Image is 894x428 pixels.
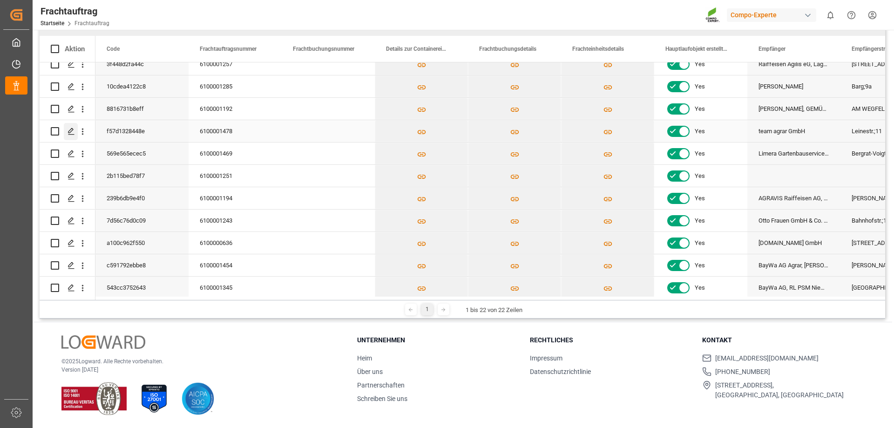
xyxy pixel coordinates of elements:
font: Unternehmen [357,336,405,344]
font: 6100001469 [200,150,232,157]
a: Schreiben Sie uns [357,395,407,402]
div: Drücken Sie die LEERTASTE, um diese Zeile auszuwählen. [40,53,95,75]
div: Drücken Sie die LEERTASTE, um diese Zeile auszuwählen. [40,210,95,232]
font: 6100001454 [200,262,232,269]
font: 10cdea4122c8 [107,83,146,90]
font: [EMAIL_ADDRESS][DOMAIN_NAME] [715,354,819,362]
font: f57d1328448e [107,128,145,135]
font: Frachtbuchungsdetails [479,46,536,52]
font: Details zur Containereinheit [386,46,454,52]
button: Compo-Experte [727,6,820,24]
font: Code [107,46,120,52]
font: 8816731b8eff [107,105,144,112]
font: 569e565ecec5 [107,150,146,157]
font: 6100001194 [200,195,232,202]
font: Version [DATE] [61,367,98,373]
font: Raiffeisen Agilis eG, Lager Ascheberg [759,61,858,68]
font: 6100001192 [200,105,232,112]
div: Drücken Sie die LEERTASTE, um diese Zeile auszuwählen. [40,98,95,120]
font: [GEOGRAPHIC_DATA], [GEOGRAPHIC_DATA] [715,391,844,399]
span: Yes [695,210,705,231]
img: AICPA SOC [182,382,214,415]
font: Kontakt [702,336,732,344]
span: Yes [695,121,705,142]
div: Drücken Sie die LEERTASTE, um diese Zeile auszuwählen. [40,143,95,165]
img: ISO 27001-Zertifizierung [138,382,170,415]
font: 6100001478 [200,128,232,135]
img: ISO 9001 & ISO 14001 Zertifizierung [61,382,127,415]
font: Empfänger [759,46,786,52]
a: Startseite [41,20,64,27]
font: © [61,358,66,365]
font: Frachtauftragsnummer [200,46,257,52]
a: Partnerschaften [357,381,405,389]
font: [DOMAIN_NAME] GmbH [759,239,822,246]
font: Otto Frauen GmbH & Co. KG [759,217,832,224]
font: 6100000636 [200,239,232,246]
font: 1 [426,306,429,313]
span: Yes [695,76,705,97]
font: [PERSON_NAME], GEMÜSEBAU [759,105,840,112]
font: Barg;9a [852,83,872,90]
font: 2b115bed78f7 [107,172,145,179]
span: Yes [695,255,705,276]
font: 6100001285 [200,83,232,90]
div: Drücken Sie die LEERTASTE, um diese Zeile auszuwählen. [40,165,95,187]
div: Drücken Sie die LEERTASTE, um diese Zeile auszuwählen. [40,232,95,254]
div: Drücken Sie die LEERTASTE, um diese Zeile auszuwählen. [40,254,95,277]
span: Yes [695,143,705,164]
font: Bahnhofstr.;19 [852,217,890,224]
img: Logward-Logo [61,335,145,349]
font: [STREET_ADDRESS], [715,381,774,389]
font: Frachteinheitsdetails [572,46,624,52]
font: BayWa AG, RL PSM Niemberg [759,284,837,291]
font: 6100001243 [200,217,232,224]
font: Rechtliches [530,336,573,344]
font: Leinestr.;11 [852,128,882,135]
span: Yes [695,98,705,120]
font: 6100001257 [200,61,232,68]
img: Screenshot%202023-09-29%20at%2010.02.21.png_1712312052.png [705,7,720,23]
font: 239b6db9e4f0 [107,195,145,202]
font: team agrar GmbH [759,128,805,135]
font: Aktion [65,45,85,53]
font: Frachtbuchungsnummer [293,46,354,52]
font: Limera Gartenbauservice, GmbH & Co. [759,150,859,157]
button: Hilfecenter [841,5,862,26]
a: Über uns [357,368,383,375]
button: 0 neue Benachrichtigungen anzeigen [820,5,841,26]
a: Impressum [530,354,562,362]
font: 7d56c76d0c09 [107,217,146,224]
font: Compo-Experte [731,11,777,19]
font: 6100001251 [200,172,232,179]
font: 6100001345 [200,284,232,291]
span: Yes [695,188,705,209]
font: 543cc3752643 [107,284,146,291]
font: c591792ebbe8 [107,262,146,269]
font: Frachtauftrag [41,6,97,17]
div: Drücken Sie die LEERTASTE, um diese Zeile auszuwählen. [40,75,95,98]
div: Drücken Sie die LEERTASTE, um diese Zeile auszuwählen. [40,277,95,299]
span: Yes [695,54,705,75]
font: [PHONE_NUMBER] [715,368,770,375]
font: [PERSON_NAME] [759,83,803,90]
span: Yes [695,232,705,254]
div: Drücken Sie die LEERTASTE, um diese Zeile auszuwählen. [40,187,95,210]
a: Heim [357,354,372,362]
a: Datenschutzrichtlinie [530,368,591,375]
div: Drücken Sie die LEERTASTE, um diese Zeile auszuwählen. [40,120,95,143]
span: Yes [695,165,705,187]
font: Hauptlaufobjekt erstellt Status [665,46,740,52]
font: 2025 [66,358,79,365]
span: Yes [695,277,705,299]
font: 1 bis 22 von 22 Zeilen [466,306,522,313]
font: 3f448d2fa44c [107,61,144,68]
font: a100c962f550 [107,239,145,246]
